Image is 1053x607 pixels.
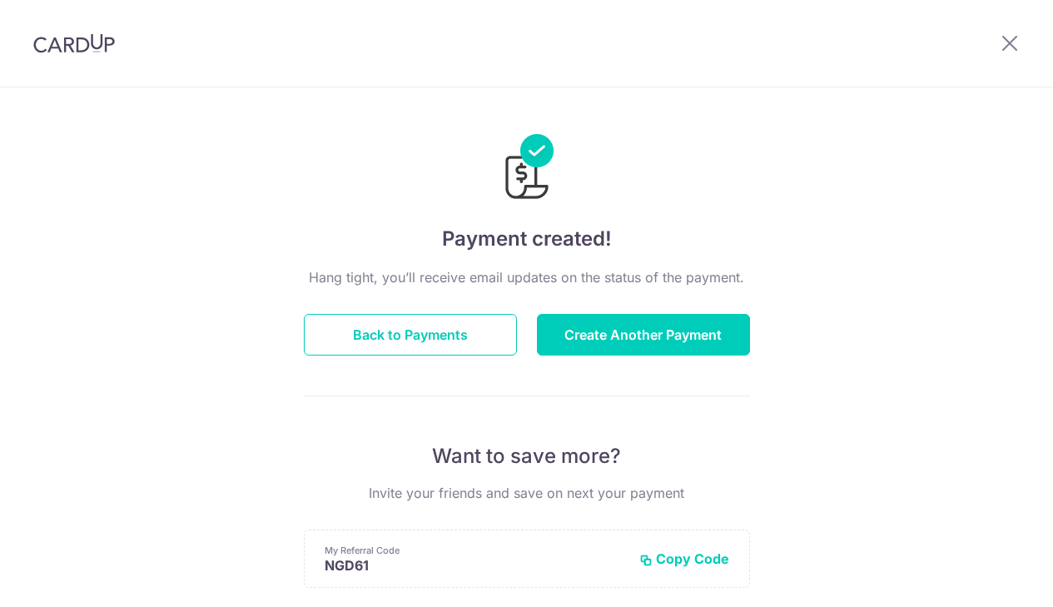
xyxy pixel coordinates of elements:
p: Hang tight, you’ll receive email updates on the status of the payment. [304,267,750,287]
img: CardUp [33,33,115,53]
img: Payments [500,134,554,204]
p: My Referral Code [325,544,626,557]
p: Invite your friends and save on next your payment [304,483,750,503]
h4: Payment created! [304,224,750,254]
p: NGD61 [325,557,626,574]
button: Back to Payments [304,314,517,356]
button: Create Another Payment [537,314,750,356]
button: Copy Code [639,550,729,567]
p: Want to save more? [304,443,750,470]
